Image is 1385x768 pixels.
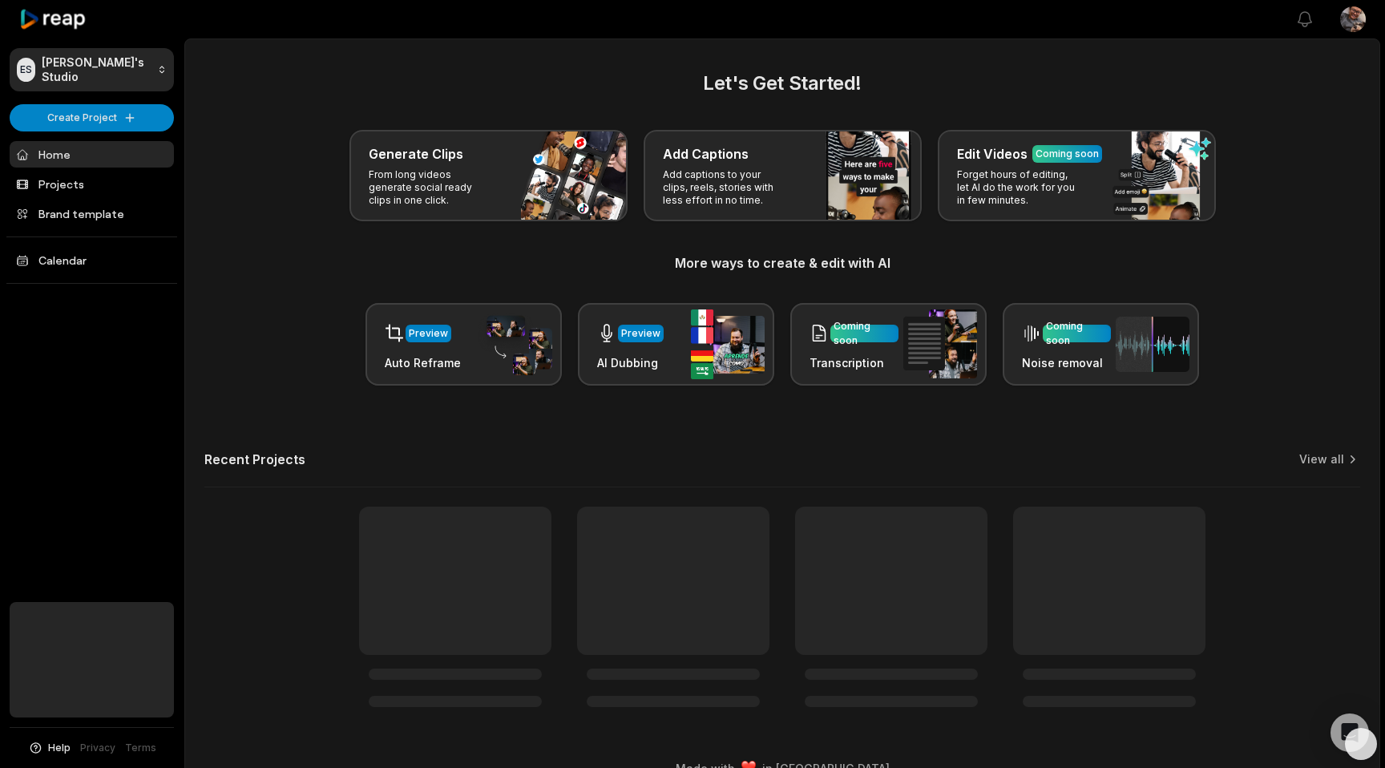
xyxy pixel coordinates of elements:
div: Preview [621,326,660,341]
img: auto_reframe.png [478,313,552,376]
div: ES [17,58,35,82]
p: Forget hours of editing, let AI do the work for you in few minutes. [957,168,1081,207]
div: Coming soon [1036,147,1099,161]
h3: More ways to create & edit with AI [204,253,1360,273]
a: Brand template [10,200,174,227]
h2: Recent Projects [204,451,305,467]
div: Open Intercom Messenger [1330,713,1369,752]
a: Terms [125,741,156,755]
h3: Edit Videos [957,144,1028,164]
h3: Auto Reframe [385,354,461,371]
a: Calendar [10,247,174,273]
img: ai_dubbing.png [691,309,765,379]
a: View all [1299,451,1344,467]
h3: AI Dubbing [597,354,664,371]
div: Coming soon [834,319,895,348]
button: Create Project [10,104,174,131]
p: [PERSON_NAME]'s Studio [42,55,151,84]
button: Help [28,741,71,755]
img: noise_removal.png [1116,317,1189,372]
h2: Let's Get Started! [204,69,1360,98]
a: Projects [10,171,174,197]
p: From long videos generate social ready clips in one click. [369,168,493,207]
a: Privacy [80,741,115,755]
span: Help [48,741,71,755]
a: Home [10,141,174,168]
h3: Add Captions [663,144,749,164]
div: Preview [409,326,448,341]
div: Coming soon [1046,319,1108,348]
h3: Noise removal [1022,354,1111,371]
h3: Transcription [810,354,898,371]
p: Add captions to your clips, reels, stories with less effort in no time. [663,168,787,207]
h3: Generate Clips [369,144,463,164]
img: transcription.png [903,309,977,378]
